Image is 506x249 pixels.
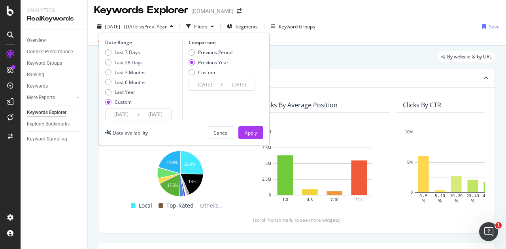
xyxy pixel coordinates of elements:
[483,194,496,198] text: 40 - 70
[105,99,145,105] div: Custom
[197,201,226,210] span: Others...
[419,194,427,198] text: 0 - 5
[115,99,132,105] div: Custom
[410,190,413,195] text: 0
[105,89,145,95] div: Last Year
[189,49,232,56] div: Previous Period
[213,129,228,136] div: Cancel
[269,193,271,197] text: 0
[471,199,474,203] text: %
[27,59,82,67] a: Keyword Groups
[438,51,495,62] div: legacy label
[27,36,46,45] div: Overview
[139,201,152,210] span: Local
[115,69,145,76] div: Last 3 Months
[115,49,140,56] div: Last 7 Days
[489,23,500,30] div: Save
[105,39,180,46] div: Date Range
[435,194,445,198] text: 5 - 10
[189,180,196,184] text: 18%
[94,20,176,33] button: [DATE] - [DATE]vsPrev. Year
[183,20,217,33] button: Filters
[479,222,498,241] iframe: Intercom live chat
[268,20,318,33] button: Keyword Groups
[27,135,82,143] a: Keyword Sampling
[94,4,188,17] div: Keywords Explorer
[282,198,288,202] text: 1-3
[105,49,145,56] div: Last 7 Days
[27,120,70,128] div: Explorer Bookmarks
[330,198,338,202] text: 7-10
[184,162,195,167] text: 25.4%
[166,161,177,165] text: 20.3%
[118,147,242,198] svg: A chart.
[407,160,413,165] text: 5M
[105,79,145,86] div: Last 6 Months
[207,126,235,139] button: Cancel
[356,198,363,202] text: 11+
[27,135,67,143] div: Keyword Sampling
[167,183,178,188] text: 17.3%
[262,177,271,182] text: 2.5M
[109,217,485,223] div: (scroll horizontally to see more widgets)
[447,54,492,59] span: By website & by URL
[27,82,82,90] a: Keywords
[191,7,234,15] div: [DOMAIN_NAME]
[27,36,82,45] a: Overview
[27,109,82,117] a: Keywords Explorer
[27,48,73,56] div: Content Performance
[115,89,135,95] div: Last Year
[261,128,384,207] svg: A chart.
[27,109,66,117] div: Keywords Explorer
[140,109,171,120] input: End Date
[189,39,257,46] div: Comparison
[403,101,441,109] div: Clicks By CTR
[238,126,263,139] button: Apply
[438,199,442,203] text: %
[279,23,315,30] div: Keyword Groups
[27,48,82,56] a: Content Performance
[189,79,221,90] input: Start Date
[189,69,232,76] div: Custom
[115,79,145,86] div: Last 6 Months
[105,59,145,66] div: Last 28 Days
[115,59,143,66] div: Last 28 Days
[237,8,242,14] div: arrow-right-arrow-left
[466,194,479,198] text: 20 - 40
[27,59,62,67] div: Keyword Groups
[27,14,81,23] div: RealKeywords
[495,222,502,228] span: 1
[106,109,137,120] input: Start Date
[405,130,413,134] text: 10M
[261,101,338,109] div: Clicks By Average Position
[113,129,148,136] div: Data availability
[262,146,271,150] text: 7.5M
[223,79,255,90] input: End Date
[27,120,82,128] a: Explorer Bookmarks
[307,198,313,202] text: 4-6
[422,199,425,203] text: %
[166,201,194,210] span: Top-Rated
[450,194,463,198] text: 10 - 20
[198,59,228,66] div: Previous Year
[198,49,232,56] div: Previous Period
[245,129,257,136] div: Apply
[455,199,458,203] text: %
[189,59,232,66] div: Previous Year
[266,161,271,166] text: 5M
[27,71,82,79] a: Ranking
[479,20,500,33] button: Save
[105,23,140,30] span: [DATE] - [DATE]
[236,23,258,30] span: Segments
[194,23,208,30] div: Filters
[198,69,215,76] div: Custom
[105,69,145,76] div: Last 3 Months
[224,20,261,33] button: Segments
[27,82,48,90] div: Keywords
[27,71,44,79] div: Ranking
[27,6,81,14] div: Analytics
[27,94,55,102] div: More Reports
[27,94,74,102] a: More Reports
